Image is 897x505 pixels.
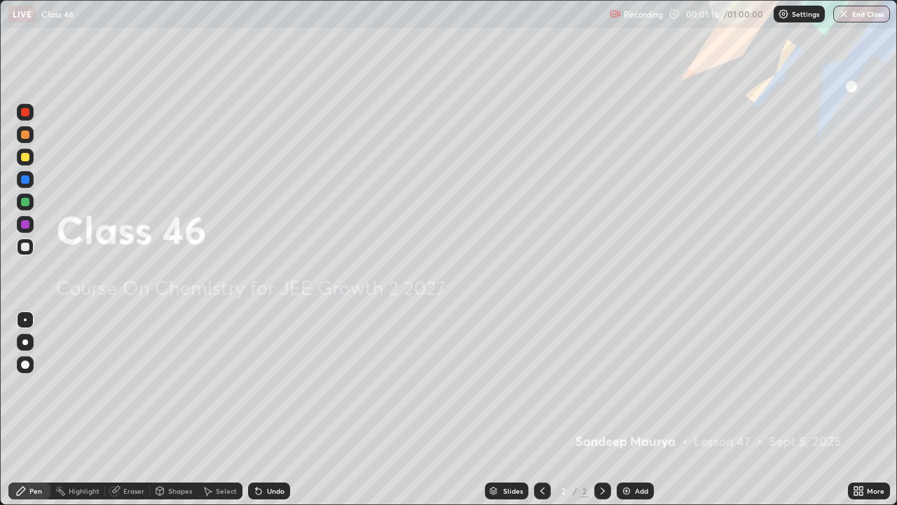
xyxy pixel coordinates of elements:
p: Recording [624,9,663,20]
img: class-settings-icons [778,8,789,20]
p: Settings [792,11,819,18]
img: add-slide-button [621,485,632,497]
img: recording.375f2c34.svg [610,8,621,20]
div: Undo [267,487,285,494]
div: 2 [556,487,570,495]
div: Add [635,487,648,494]
div: 2 [580,485,589,497]
div: Eraser [123,487,144,494]
button: End Class [833,6,890,22]
div: / [573,487,577,495]
div: Pen [29,487,42,494]
p: LIVE [13,8,32,20]
div: Highlight [69,487,100,494]
p: Class 46 [41,8,74,20]
div: Slides [503,487,523,494]
div: Shapes [168,487,192,494]
img: end-class-cross [838,8,849,20]
div: Select [216,487,237,494]
div: More [867,487,884,494]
